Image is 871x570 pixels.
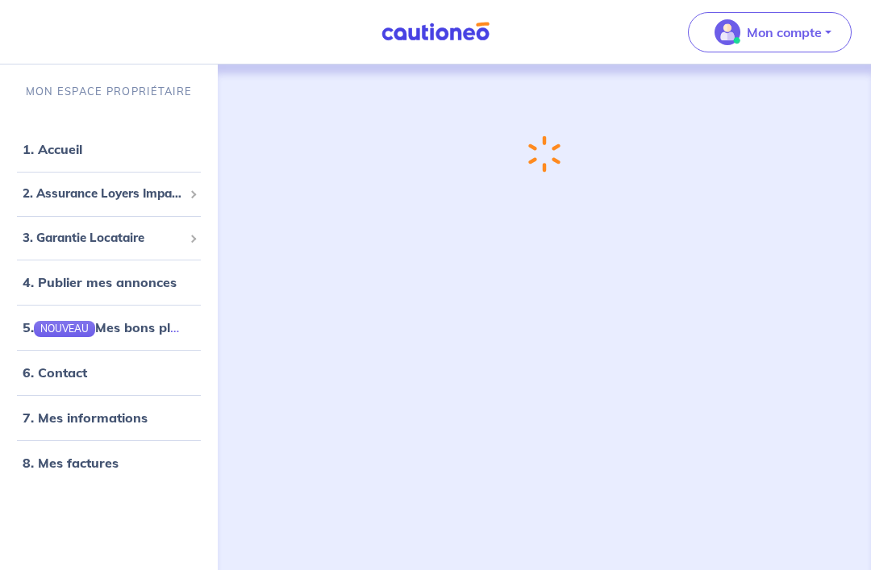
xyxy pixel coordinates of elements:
a: 5.NOUVEAUMes bons plans [23,319,193,335]
a: 7. Mes informations [23,410,148,426]
span: 2. Assurance Loyers Impayés [23,185,183,203]
p: MON ESPACE PROPRIÉTAIRE [26,84,192,99]
span: 3. Garantie Locataire [23,229,183,248]
div: 6. Contact [6,356,211,389]
div: 2. Assurance Loyers Impayés [6,178,211,210]
a: 6. Contact [23,364,87,381]
p: Mon compte [747,23,822,42]
div: 3. Garantie Locataire [6,223,211,254]
div: 8. Mes factures [6,447,211,479]
div: 7. Mes informations [6,401,211,434]
div: 1. Accueil [6,133,211,165]
a: 4. Publier mes annonces [23,274,177,290]
img: loading-spinner [520,130,569,179]
img: Cautioneo [375,22,496,42]
img: illu_account_valid_menu.svg [715,19,740,45]
div: 4. Publier mes annonces [6,266,211,298]
div: 5.NOUVEAUMes bons plans [6,311,211,343]
a: 8. Mes factures [23,455,119,471]
a: 1. Accueil [23,141,82,157]
button: illu_account_valid_menu.svgMon compte [688,12,852,52]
